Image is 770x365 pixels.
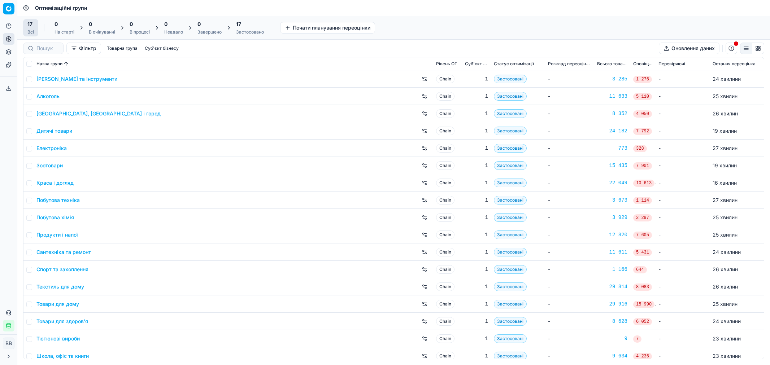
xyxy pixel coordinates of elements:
[236,29,264,35] div: Застосовано
[494,282,527,291] span: Застосовані
[494,92,527,101] span: Застосовані
[597,179,627,186] a: 22 049
[597,214,627,221] a: 3 929
[465,352,488,360] div: 1
[597,162,627,169] a: 15 435
[465,93,488,100] div: 1
[465,249,488,256] div: 1
[465,179,488,186] div: 1
[436,127,454,135] span: Chain
[142,44,182,53] button: Суб'єкт бізнесу
[545,105,594,122] td: -
[658,61,685,67] span: Перевіряючі
[35,4,87,12] span: Оптимізаційні групи
[656,88,710,105] td: -
[713,93,738,99] span: 25 хвилин
[36,249,91,256] a: Сантехніка та ремонт
[55,29,74,35] div: На старті
[656,278,710,295] td: -
[197,21,201,28] span: 0
[436,196,454,205] span: Chain
[597,266,627,273] div: 1 166
[3,338,14,349] button: ВВ
[436,282,454,291] span: Chain
[545,295,594,313] td: -
[656,140,710,157] td: -
[494,196,527,205] span: Застосовані
[36,214,74,221] a: Побутова хімія
[465,110,488,117] div: 1
[713,353,741,359] span: 23 хвилини
[633,232,652,239] span: 7 605
[55,21,58,28] span: 0
[36,318,88,325] a: Товари для здоров'я
[545,347,594,365] td: -
[130,29,150,35] div: В процесі
[36,231,78,238] a: Продукти і напої
[545,88,594,105] td: -
[164,29,183,35] div: Невдало
[465,197,488,204] div: 1
[597,352,627,360] a: 9 634
[656,192,710,209] td: -
[494,352,527,360] span: Застосовані
[36,127,72,135] a: Дитячі товари
[465,231,488,238] div: 1
[436,75,454,83] span: Chain
[633,283,652,291] span: 8 083
[465,75,488,83] div: 1
[597,93,627,100] a: 11 633
[545,226,594,243] td: -
[465,335,488,342] div: 1
[89,29,115,35] div: В очікуванні
[436,352,454,360] span: Chain
[436,265,454,274] span: Chain
[104,44,140,53] button: Товарна група
[66,43,101,54] button: Фільтр
[597,300,627,308] a: 29 916
[633,249,652,256] span: 5 431
[597,318,627,325] a: 8 628
[62,60,70,67] button: Sorted by Назва групи ascending
[713,162,737,168] span: 19 хвилин
[494,161,527,170] span: Застосовані
[164,21,168,28] span: 0
[597,145,627,152] a: 773
[465,318,488,325] div: 1
[713,249,741,255] span: 24 хвилини
[656,70,710,88] td: -
[713,61,756,67] span: Остання переоцінка
[494,248,527,256] span: Застосовані
[436,213,454,222] span: Chain
[656,295,710,313] td: -
[436,61,457,67] span: Рівень OГ
[545,192,594,209] td: -
[597,249,627,256] a: 11 611
[36,61,62,67] span: Назва групи
[494,230,527,239] span: Застосовані
[436,230,454,239] span: Chain
[597,231,627,238] a: 12 820
[597,75,627,83] a: 3 285
[27,29,34,35] div: Всі
[656,330,710,347] td: -
[597,127,627,135] a: 24 182
[713,318,741,324] span: 24 хвилини
[36,266,88,273] a: Спорт та захоплення
[713,283,738,290] span: 26 хвилин
[545,157,594,174] td: -
[597,197,627,204] a: 3 673
[633,301,654,308] span: 15 990
[713,180,737,186] span: 16 хвилин
[36,197,80,204] a: Побутова техніка
[545,313,594,330] td: -
[713,335,741,342] span: 23 хвилини
[545,209,594,226] td: -
[633,266,647,273] span: 644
